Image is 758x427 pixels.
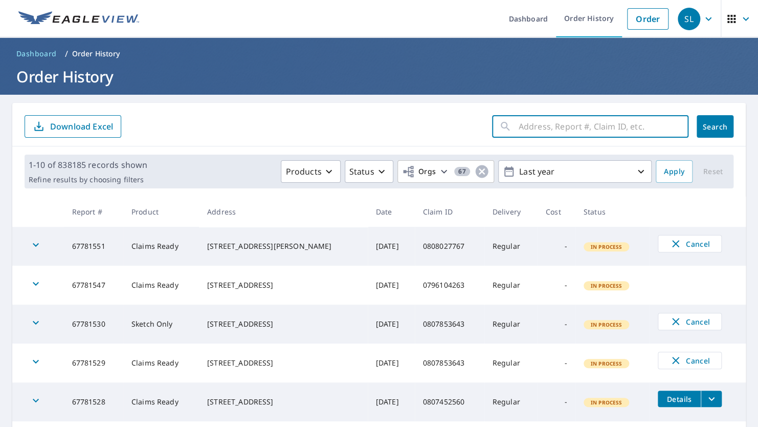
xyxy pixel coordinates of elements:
span: Apply [664,165,684,178]
input: Address, Report #, Claim ID, etc. [519,112,688,141]
span: 67 [454,168,470,175]
td: [DATE] [368,227,415,266]
td: - [538,382,575,421]
td: Claims Ready [123,344,199,382]
td: 67781547 [64,266,123,305]
button: filesDropdownBtn-67781528 [701,391,722,407]
td: - [538,344,575,382]
button: Cancel [658,352,722,369]
th: Status [575,197,650,227]
span: In Process [585,399,629,406]
button: Apply [656,160,693,183]
span: In Process [585,360,629,367]
td: - [538,266,575,305]
th: Cost [538,197,575,227]
th: Product [123,197,199,227]
button: Search [697,115,733,138]
td: Regular [484,266,538,305]
div: [STREET_ADDRESS] [207,358,360,368]
span: Cancel [668,354,711,367]
button: detailsBtn-67781528 [658,391,701,407]
td: [DATE] [368,305,415,344]
li: / [65,48,68,60]
p: Status [349,165,374,178]
td: 0807853643 [415,305,484,344]
th: Report # [64,197,123,227]
td: Sketch Only [123,305,199,344]
td: Regular [484,227,538,266]
td: 0796104263 [415,266,484,305]
span: Search [705,122,725,132]
td: 0808027767 [415,227,484,266]
td: [DATE] [368,266,415,305]
p: 1-10 of 838185 records shown [29,159,147,171]
span: Cancel [668,238,711,250]
td: 67781530 [64,305,123,344]
button: Orgs67 [397,160,494,183]
td: 67781529 [64,344,123,382]
span: In Process [585,243,629,250]
div: [STREET_ADDRESS] [207,319,360,329]
td: [DATE] [368,382,415,421]
td: Claims Ready [123,266,199,305]
td: Claims Ready [123,227,199,266]
p: Products [285,165,321,178]
span: Dashboard [16,49,57,59]
button: Last year [498,160,652,183]
td: - [538,305,575,344]
td: Regular [484,382,538,421]
p: Refine results by choosing filters [29,175,147,184]
th: Address [199,197,368,227]
button: Cancel [658,235,722,252]
td: Claims Ready [123,382,199,421]
img: EV Logo [18,11,139,27]
span: Cancel [668,315,711,328]
td: Regular [484,344,538,382]
div: SL [678,8,700,30]
div: [STREET_ADDRESS][PERSON_NAME] [207,241,360,251]
th: Claim ID [415,197,484,227]
p: Order History [72,49,120,59]
p: Download Excel [50,121,113,132]
th: Date [368,197,415,227]
button: Products [281,160,340,183]
td: 67781528 [64,382,123,421]
nav: breadcrumb [12,46,746,62]
a: Order [627,8,668,30]
div: [STREET_ADDRESS] [207,280,360,290]
td: 67781551 [64,227,123,266]
span: In Process [585,282,629,289]
div: [STREET_ADDRESS] [207,397,360,407]
td: 0807452560 [415,382,484,421]
td: - [538,227,575,266]
button: Cancel [658,313,722,330]
th: Delivery [484,197,538,227]
p: Last year [515,163,635,181]
td: Regular [484,305,538,344]
h1: Order History [12,66,746,87]
span: Orgs [402,165,436,178]
td: [DATE] [368,344,415,382]
span: In Process [585,321,629,328]
a: Dashboard [12,46,61,62]
td: 0807853643 [415,344,484,382]
span: Details [664,394,695,404]
button: Status [345,160,393,183]
button: Download Excel [25,115,121,138]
